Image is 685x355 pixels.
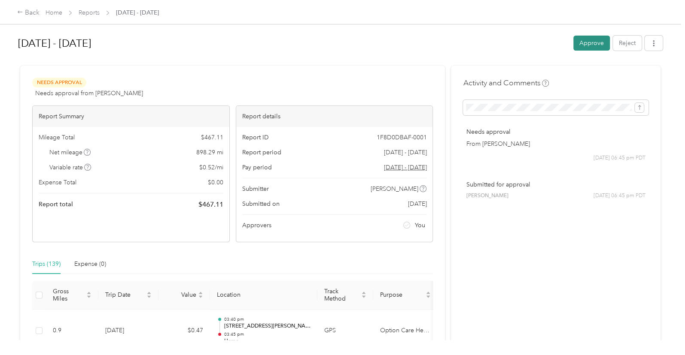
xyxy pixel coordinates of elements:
[196,148,223,157] span: 898.29 mi
[146,294,152,299] span: caret-down
[32,259,61,269] div: Trips (139)
[53,288,85,302] span: Gross Miles
[373,281,438,310] th: Purpose
[317,310,373,352] td: GPS
[242,184,269,193] span: Submitter
[415,221,425,230] span: You
[198,294,203,299] span: caret-down
[74,259,106,269] div: Expense (0)
[373,310,438,352] td: Option Care Health
[224,331,311,337] p: 03:45 pm
[224,337,311,345] p: Home
[165,291,196,298] span: Value
[463,78,549,88] h4: Activity and Comments
[46,310,98,352] td: 0.9
[613,36,642,51] button: Reject
[79,9,100,16] a: Reports
[573,36,610,51] button: Approve
[116,8,159,17] span: [DATE] - [DATE]
[33,106,229,127] div: Report Summary
[242,221,271,230] span: Approvers
[32,78,86,87] span: Needs Approval
[594,154,645,162] span: [DATE] 06:45 pm PDT
[18,33,567,54] h1: Sep 1 - 30, 2025
[242,163,272,172] span: Pay period
[98,281,158,310] th: Trip Date
[466,139,645,148] p: From [PERSON_NAME]
[158,310,210,352] td: $0.47
[86,290,91,295] span: caret-up
[324,288,359,302] span: Track Method
[39,133,75,142] span: Mileage Total
[158,281,210,310] th: Value
[210,281,317,310] th: Location
[198,199,223,210] span: $ 467.11
[98,310,158,352] td: [DATE]
[236,106,433,127] div: Report details
[317,281,373,310] th: Track Method
[384,163,426,172] span: Go to pay period
[201,133,223,142] span: $ 467.11
[408,199,426,208] span: [DATE]
[35,89,143,98] span: Needs approval from [PERSON_NAME]
[146,290,152,295] span: caret-up
[371,184,418,193] span: [PERSON_NAME]
[242,133,269,142] span: Report ID
[384,148,426,157] span: [DATE] - [DATE]
[637,307,685,355] iframe: Everlance-gr Chat Button Frame
[466,127,645,136] p: Needs approval
[199,163,223,172] span: $ 0.52 / mi
[39,178,76,187] span: Expense Total
[242,199,280,208] span: Submitted on
[466,180,645,189] p: Submitted for approval
[426,290,431,295] span: caret-up
[242,148,281,157] span: Report period
[39,200,73,209] span: Report total
[426,294,431,299] span: caret-down
[86,294,91,299] span: caret-down
[376,133,426,142] span: 1F8D0DBAF-0001
[46,281,98,310] th: Gross Miles
[46,9,62,16] a: Home
[208,178,223,187] span: $ 0.00
[361,294,366,299] span: caret-down
[224,316,311,322] p: 03:40 pm
[224,322,311,330] p: [STREET_ADDRESS][PERSON_NAME]
[361,290,366,295] span: caret-up
[49,163,91,172] span: Variable rate
[49,148,91,157] span: Net mileage
[466,192,508,200] span: [PERSON_NAME]
[594,192,645,200] span: [DATE] 06:45 pm PDT
[17,8,40,18] div: Back
[380,291,424,298] span: Purpose
[105,291,145,298] span: Trip Date
[198,290,203,295] span: caret-up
